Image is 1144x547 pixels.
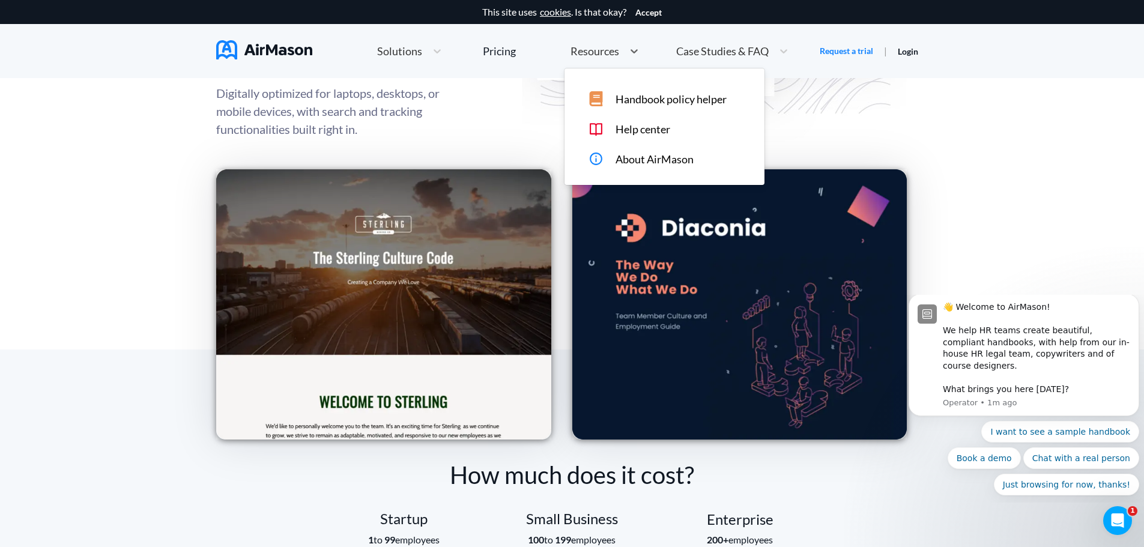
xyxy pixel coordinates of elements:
textarea: Message… [13,358,228,379]
p: A few hours [101,15,148,27]
input: Your email [20,327,220,358]
span: Resources [570,46,619,56]
img: Profile image for Ulysses [51,7,70,26]
span: Solutions [377,46,422,56]
img: Profile image for Rose [34,7,53,26]
button: Quick reply: I want to see a sample handbook [77,126,235,148]
img: AirMason Logo [216,40,312,59]
section: employees [320,534,488,545]
a: Pricing [483,40,516,62]
span: 1 [1128,506,1137,516]
a: cookies [540,7,571,17]
section: employees [656,534,825,545]
span: Case Studies & FAQ [676,46,769,56]
b: 99 [384,534,395,545]
b: 100 [528,534,544,545]
span: About AirMason [616,153,694,166]
span: Handbook policy helper [616,93,727,106]
iframe: Intercom live chat [1103,506,1132,535]
button: Quick reply: Just browsing for now, thanks! [90,179,235,201]
div: Message content [39,7,226,101]
button: go back [8,5,31,28]
button: Quick reply: Book a demo [44,153,117,174]
button: Quick reply: Chat with a real person [120,153,235,174]
button: Home [188,5,211,28]
span: Help center [616,123,670,136]
button: Emoji picker [184,393,194,403]
button: Accept cookies [635,8,662,17]
button: Send a message… [204,388,223,408]
div: How much does it cost? [216,458,928,492]
div: Startup [320,510,488,527]
p: Message from Operator, sent 1m ago [39,103,226,113]
img: Profile image for Operator [14,10,33,29]
h1: AirMason [92,6,136,15]
a: Login [898,46,918,56]
iframe: Intercom notifications message [904,295,1144,503]
div: Digitally optimized for laptops, desktops, or mobile devices, with search and tracking functional... [216,20,461,138]
span: | [884,45,887,56]
div: Quick reply options [5,126,235,201]
div: Enterprise [656,511,825,528]
span: to [528,534,571,545]
b: 199 [555,534,571,545]
span: to [368,534,395,545]
a: Request a trial [820,45,873,57]
b: 1 [368,534,374,545]
div: 👋 Welcome to AirMason! We help HR teams create beautiful, compliant handbooks, with help from our... [39,7,226,101]
div: Close [211,5,232,26]
div: Small Business [488,510,656,527]
img: Profile image for Liam [68,7,87,26]
div: Pricing [483,46,516,56]
b: 200+ [707,534,728,545]
section: employees [488,534,656,545]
